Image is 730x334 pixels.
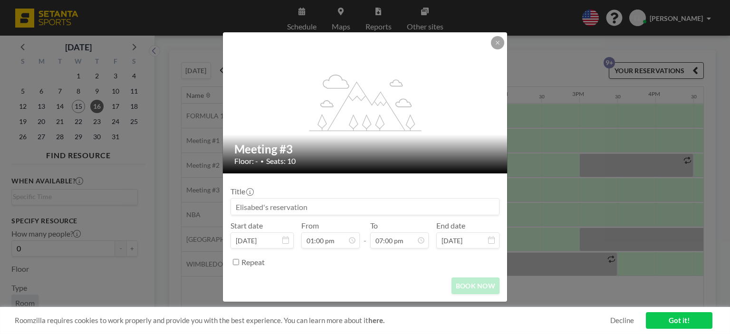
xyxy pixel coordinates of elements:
[436,221,465,230] label: End date
[451,277,499,294] button: BOOK NOW
[260,158,264,165] span: •
[234,156,258,166] span: Floor: -
[309,74,422,131] g: flex-grow: 1.2;
[15,316,610,325] span: Roomzilla requires cookies to work properly and provide you with the best experience. You can lea...
[231,221,263,230] label: Start date
[231,199,499,215] input: Elisabed's reservation
[364,224,366,245] span: -
[610,316,634,325] a: Decline
[234,142,497,156] h2: Meeting #3
[231,187,253,196] label: Title
[368,316,384,324] a: here.
[370,221,378,230] label: To
[301,221,319,230] label: From
[241,258,265,267] label: Repeat
[266,156,296,166] span: Seats: 10
[646,312,712,329] a: Got it!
